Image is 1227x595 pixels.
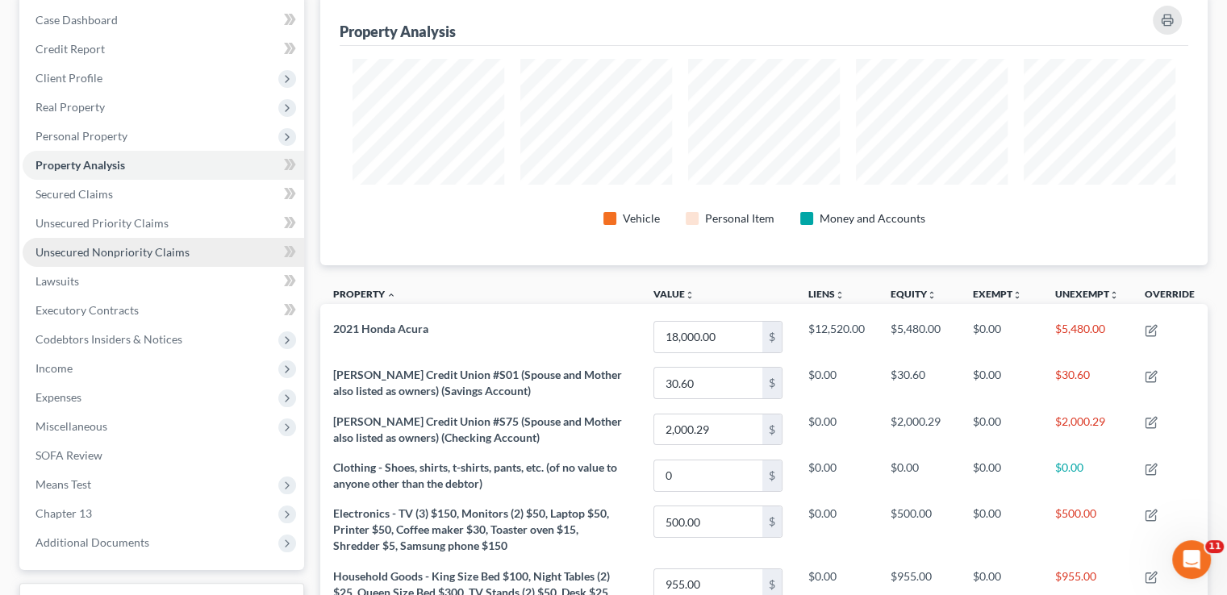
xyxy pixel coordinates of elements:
[35,448,102,462] span: SOFA Review
[35,477,91,491] span: Means Test
[23,180,304,209] a: Secured Claims
[35,303,139,317] span: Executory Contracts
[795,499,878,561] td: $0.00
[333,322,428,335] span: 2021 Honda Acura
[35,419,107,433] span: Miscellaneous
[960,406,1042,452] td: $0.00
[654,460,762,491] input: 0.00
[878,406,960,452] td: $2,000.29
[23,6,304,35] a: Case Dashboard
[23,238,304,267] a: Unsecured Nonpriority Claims
[878,452,960,498] td: $0.00
[23,209,304,238] a: Unsecured Priority Claims
[1042,406,1132,452] td: $2,000.29
[23,296,304,325] a: Executory Contracts
[795,406,878,452] td: $0.00
[333,368,622,397] span: [PERSON_NAME] Credit Union #S01 (Spouse and Mother also listed as owners) (Savings Account)
[1205,540,1224,553] span: 11
[340,22,456,41] div: Property Analysis
[762,414,782,445] div: $
[35,71,102,85] span: Client Profile
[927,290,937,300] i: unfold_more
[35,245,190,259] span: Unsecured Nonpriority Claims
[1042,360,1132,406] td: $30.60
[820,210,925,227] div: Money and Accounts
[35,332,182,346] span: Codebtors Insiders & Notices
[23,267,304,296] a: Lawsuits
[654,322,762,352] input: 0.00
[35,274,79,288] span: Lawsuits
[35,42,105,56] span: Credit Report
[891,288,937,300] a: Equityunfold_more
[762,460,782,491] div: $
[685,290,695,300] i: unfold_more
[333,506,609,552] span: Electronics - TV (3) $150, Monitors (2) $50, Laptop $50, Printer $50, Coffee maker $30, Toaster o...
[878,360,960,406] td: $30.60
[878,314,960,360] td: $5,480.00
[1042,452,1132,498] td: $0.00
[333,460,617,490] span: Clothing - Shoes, shirts, t-shirts, pants, etc. (of no value to anyone other than the debtor)
[623,210,660,227] div: Vehicle
[795,360,878,406] td: $0.00
[1132,278,1208,314] th: Override
[654,368,762,398] input: 0.00
[333,414,622,444] span: [PERSON_NAME] Credit Union #S75 (Spouse and Mother also listed as owners) (Checking Account)
[653,288,695,300] a: Valueunfold_more
[35,13,118,27] span: Case Dashboard
[973,288,1022,300] a: Exemptunfold_more
[654,506,762,537] input: 0.00
[960,499,1042,561] td: $0.00
[23,35,304,64] a: Credit Report
[23,441,304,470] a: SOFA Review
[795,314,878,360] td: $12,520.00
[1042,499,1132,561] td: $500.00
[1172,540,1211,579] iframe: Intercom live chat
[35,390,81,404] span: Expenses
[762,506,782,537] div: $
[35,129,127,143] span: Personal Property
[878,499,960,561] td: $500.00
[35,100,105,114] span: Real Property
[1055,288,1119,300] a: Unexemptunfold_more
[35,361,73,375] span: Income
[35,535,149,549] span: Additional Documents
[808,288,845,300] a: Liensunfold_more
[960,314,1042,360] td: $0.00
[705,210,774,227] div: Personal Item
[654,414,762,445] input: 0.00
[386,290,396,300] i: expand_less
[762,322,782,352] div: $
[35,506,92,520] span: Chapter 13
[35,216,169,230] span: Unsecured Priority Claims
[835,290,845,300] i: unfold_more
[762,368,782,398] div: $
[960,452,1042,498] td: $0.00
[35,187,113,201] span: Secured Claims
[795,452,878,498] td: $0.00
[35,158,125,172] span: Property Analysis
[23,151,304,180] a: Property Analysis
[960,360,1042,406] td: $0.00
[1042,314,1132,360] td: $5,480.00
[1012,290,1022,300] i: unfold_more
[1109,290,1119,300] i: unfold_more
[333,288,396,300] a: Property expand_less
